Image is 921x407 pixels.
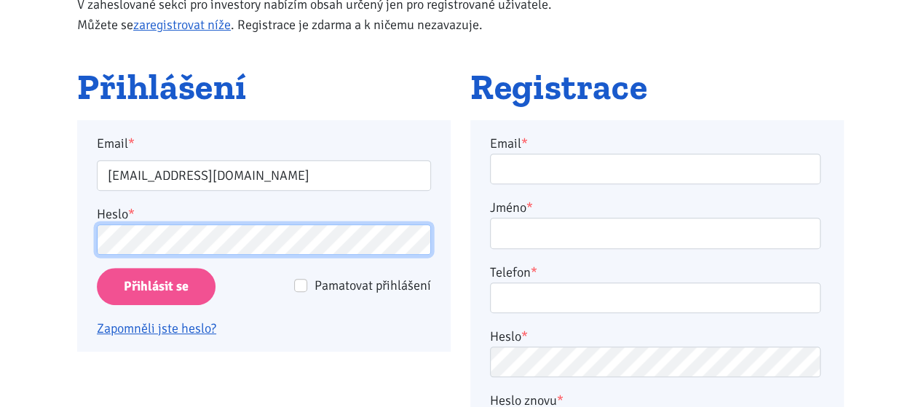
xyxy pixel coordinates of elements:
[526,199,533,216] abbr: required
[315,277,431,293] span: Pamatovat přihlášení
[97,268,216,305] input: Přihlásit se
[531,264,537,280] abbr: required
[521,135,528,151] abbr: required
[521,328,528,344] abbr: required
[490,197,533,218] label: Jméno
[97,320,216,336] a: Zapomněli jste heslo?
[490,326,528,347] label: Heslo
[97,204,135,224] label: Heslo
[87,133,441,154] label: Email
[490,262,537,282] label: Telefon
[470,68,844,107] h2: Registrace
[133,17,231,33] a: zaregistrovat níže
[490,133,528,154] label: Email
[77,68,451,107] h2: Přihlášení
